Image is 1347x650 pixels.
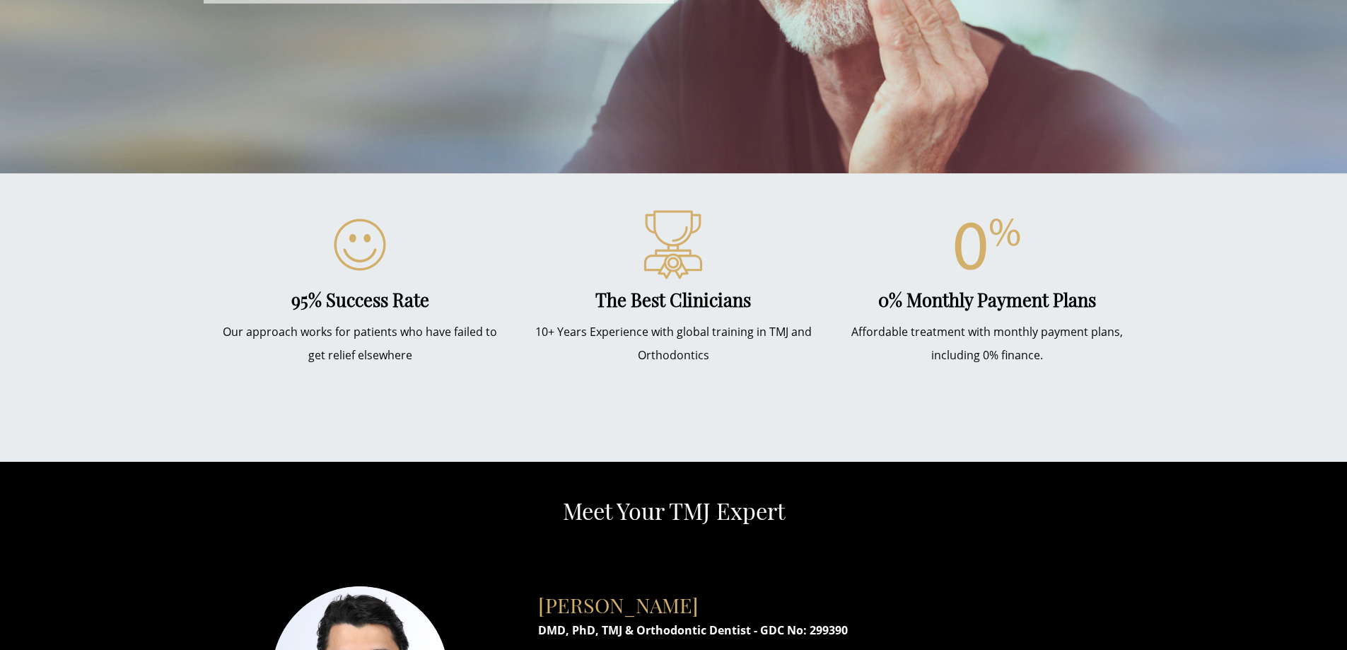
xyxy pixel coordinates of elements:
[204,497,1144,525] h2: Meet Your TMJ Expert
[214,289,506,311] h4: 95% Success Rate
[538,619,1123,643] p: DMD, PhD, TMJ & Orthodontic Dentist - GDC No: 299390
[841,289,1133,311] h4: 0% Monthly Payment Plans
[841,320,1133,368] p: Affordable treatment with monthly payment plans, including 0% finance.
[527,320,820,368] p: 10+ Years Experience with global training in TMJ and Orthodontics
[538,579,1123,617] h3: [PERSON_NAME]
[214,320,506,368] p: Our approach works for patients who have failed to get relief elsewhere
[527,289,820,311] h4: The Best Clinicians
